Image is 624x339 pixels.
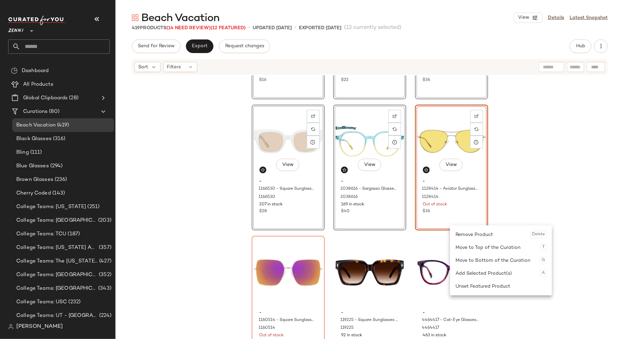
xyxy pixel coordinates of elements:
[16,149,29,156] span: Bling
[167,64,181,71] span: Filters
[518,15,529,20] span: View
[67,230,80,238] span: (187)
[540,257,547,264] div: G
[51,189,65,197] span: (143)
[132,24,246,32] div: Products
[53,176,67,184] span: (236)
[424,168,428,172] img: svg%3e
[423,333,447,339] span: 463 in stock
[219,39,270,53] button: Request changes
[56,121,69,129] span: (419)
[16,323,63,331] span: [PERSON_NAME]
[259,186,316,192] span: 1166530 - Square Sunglasses - White - Plastic
[440,159,463,171] button: View
[344,24,402,32] span: (12 currently selected)
[97,217,111,224] span: (203)
[68,94,78,102] span: (28)
[340,194,358,200] span: 2038616
[540,244,547,251] div: T
[276,159,299,171] button: View
[548,14,564,21] a: Details
[514,13,542,23] button: View
[8,23,23,35] span: Zenni
[253,24,292,32] p: updated [DATE]
[16,271,97,279] span: College Teams: [GEOGRAPHIC_DATA]
[422,317,480,323] span: 4464417 - Cat-Eye Glasses - Purple - Acetate
[16,176,53,184] span: Brown Glasses
[475,114,479,118] img: svg%3e
[16,217,97,224] span: College Teams: [GEOGRAPHIC_DATA]
[393,127,397,131] img: svg%3e
[422,325,440,332] span: 4464417
[456,228,547,241] div: Remove Product
[364,162,375,168] span: View
[393,114,397,118] img: svg%3e
[259,194,275,200] span: 1166530
[16,312,98,320] span: College Teams: UT - [GEOGRAPHIC_DATA]
[311,114,315,118] img: svg%3e
[445,162,457,168] span: View
[138,44,175,49] span: Send for Review
[456,254,547,267] div: Move to Bottom of the Curation
[261,168,265,172] img: svg%3e
[260,310,317,316] span: -
[576,44,585,49] span: Hub
[49,162,63,170] span: (294)
[97,244,111,252] span: (357)
[186,39,213,53] button: Export
[336,238,404,307] img: 119225-sunglasses-front-view.jpg
[22,67,49,75] span: Dashboard
[254,107,322,176] img: 1166530-sunglasses-front-view.jpg
[16,230,67,238] span: College Teams: TCU
[342,168,346,172] img: svg%3e
[166,26,211,31] span: (14 Need Review)
[299,24,341,32] p: Exported [DATE]
[52,135,66,143] span: (316)
[422,186,480,192] span: 1128414 - Aviator Sunglasses - Gold - Stainless Steel
[358,159,381,171] button: View
[282,162,293,168] span: View
[456,241,547,254] div: Move to Top of the Curation
[336,107,404,176] img: 2038616-eyeglasses-front-view.jpg
[225,44,264,49] span: Request changes
[570,39,591,53] button: Hub
[132,26,140,31] span: 419
[48,108,59,116] span: (80)
[340,186,398,192] span: 2038616 - Sargasso Glasses - Oceana - recycled_pet
[422,194,439,200] span: 1128414
[86,203,100,211] span: (251)
[530,231,547,238] div: Delete
[16,121,56,129] span: Beach Vacation
[16,162,49,170] span: Blue Glasses
[295,24,296,32] span: •
[259,325,275,332] span: 1160514
[248,24,250,32] span: •
[423,310,480,316] span: -
[341,333,362,339] span: 92 in stock
[132,39,180,53] button: Send for Review
[23,94,68,102] span: Global Clipboards
[23,81,53,88] span: All Products
[16,285,97,292] span: College Teams: [GEOGRAPHIC_DATA][US_STATE]
[98,257,111,265] span: (427)
[16,189,51,197] span: Cherry Coded
[16,203,86,211] span: College Teams: [US_STATE]
[259,317,316,323] span: 1160514 - Square Sunglasses - Rose Gold - Stainless Steel
[16,244,97,252] span: College Teams: [US_STATE] A&M
[97,271,111,279] span: (352)
[138,64,148,71] span: Sort
[141,12,220,25] span: Beach Vacation
[67,298,81,306] span: (232)
[192,44,208,49] span: Export
[570,14,608,21] a: Latest Snapshot
[254,238,322,307] img: 1160514-sunglasses-front-view.jpg
[260,333,284,339] span: Out of stock
[340,317,398,323] span: 119225 - Square Sunglasses - Tortoiseshell - Acetate
[341,310,398,316] span: -
[98,312,111,320] span: (224)
[23,108,48,116] span: Curations
[456,267,547,280] div: Add Selected Product(s)
[211,26,246,31] span: (12 Featured)
[456,280,547,293] div: Unset Featured Product
[540,270,547,277] div: A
